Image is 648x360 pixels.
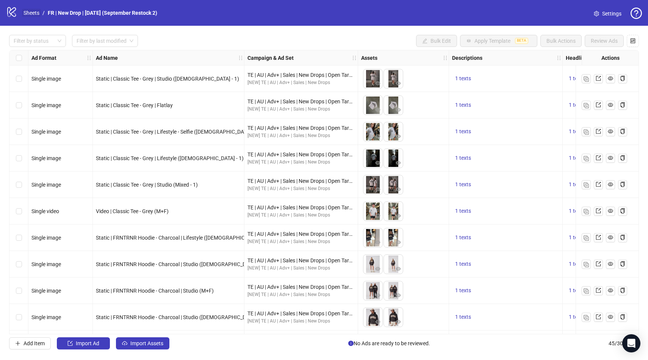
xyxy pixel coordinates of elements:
span: Single image [31,76,61,82]
span: export [596,155,601,161]
button: Preview [394,318,403,327]
img: Duplicate [584,156,589,161]
span: 1 texts [455,181,471,187]
div: Select row 7 [9,224,28,251]
img: Duplicate [584,262,589,267]
button: Duplicate [582,260,591,269]
img: Asset 2 [384,149,403,168]
div: TE | AU | Adv+ | Sales | New Drops | Open Targeting | [DATE] (September Restock 2) [247,309,355,318]
span: 1 texts [455,234,471,240]
img: Duplicate [584,182,589,188]
span: 1 texts [455,208,471,214]
span: import [67,341,73,346]
strong: Ad Name [96,54,118,62]
button: 1 texts [566,260,588,269]
span: eye [375,240,380,245]
button: Preview [394,265,403,274]
span: holder [352,55,357,61]
img: Asset 1 [363,175,382,194]
div: Select row 8 [9,251,28,277]
img: Asset 1 [363,122,382,141]
div: Select row 10 [9,304,28,330]
button: Preview [394,212,403,221]
span: copy [620,288,625,293]
span: Import Ad [76,340,99,346]
span: holder [238,55,243,61]
span: holder [357,55,362,61]
img: Asset 1 [363,308,382,327]
button: 1 texts [566,154,588,163]
span: Static | Classic Tee - Grey | Studio (Mixed - 1) [96,182,198,188]
button: Preview [394,132,403,141]
span: info-circle [348,341,354,346]
span: eye [608,261,613,266]
span: Static | Classic Tee - Grey | Lifestyle - Selfie ([DEMOGRAPHIC_DATA] - 1) [96,129,260,135]
div: Select row 4 [9,145,28,171]
button: Duplicate [582,207,591,216]
button: Import Ad [57,337,110,349]
div: Resize Assets column [447,50,449,65]
span: eye [375,319,380,324]
button: Duplicate [582,154,591,163]
span: eye [608,76,613,81]
div: TE | AU | Adv+ | Sales | New Drops | Open Targeting | [DATE] (September Restock 2) [247,71,355,79]
img: Asset 1 [363,96,382,115]
div: [NEW] TE | AU | Adv+ | Sales | New Drops [247,106,355,113]
div: Select all rows [9,50,28,65]
span: eye [375,160,380,165]
button: 1 texts [566,207,588,216]
span: copy [620,314,625,319]
span: Import Assets [130,340,163,346]
span: question-circle [631,8,642,19]
div: [NEW] TE | AU | Adv+ | Sales | New Drops [247,238,355,245]
img: Asset 2 [384,281,403,300]
span: eye [396,293,401,298]
button: Preview [373,291,382,300]
div: TE | AU | Adv+ | Sales | New Drops | Open Targeting | [DATE] (September Restock 2) [247,150,355,159]
button: Preview [394,185,403,194]
button: 1 texts [566,101,588,110]
span: cloud-upload [122,341,127,346]
img: Duplicate [584,235,589,241]
span: copy [620,208,625,214]
span: eye [608,208,613,214]
div: TE | AU | Adv+ | Sales | New Drops | Open Targeting | [DATE] (September Restock 2) [247,230,355,238]
button: Preview [373,318,382,327]
span: eye [396,266,401,271]
span: 1 texts [455,128,471,134]
span: eye [608,129,613,134]
img: Duplicate [584,315,589,320]
img: Asset 2 [384,255,403,274]
span: holder [556,55,562,61]
span: Static | FRNTRNR Hoodie - Charcoal | Studio (M+F) [96,288,214,294]
img: Asset 1 [363,228,382,247]
button: 1 texts [452,313,474,322]
button: Duplicate [582,101,591,110]
a: Sheets [22,9,41,17]
div: Select row 11 [9,330,28,357]
span: eye [608,155,613,161]
button: 1 texts [566,313,588,322]
img: Asset 1 [363,255,382,274]
span: Static | FRNTRNR Hoodie - Charcoal | Studio ([DEMOGRAPHIC_DATA]) [96,261,258,267]
button: Configure table settings [627,35,639,47]
span: holder [243,55,249,61]
div: TE | AU | Adv+ | Sales | New Drops | Open Targeting | [DATE] (September Restock 2) [247,203,355,212]
button: Bulk Actions [540,35,582,47]
span: export [596,102,601,108]
div: [NEW] TE | AU | Adv+ | Sales | New Drops [247,212,355,219]
span: Single image [31,182,61,188]
button: Preview [373,159,382,168]
div: Select row 3 [9,118,28,145]
span: eye [375,293,380,298]
img: Asset 2 [384,202,403,221]
span: copy [620,76,625,81]
img: Duplicate [584,76,589,82]
span: eye [375,81,380,86]
span: Single image [31,314,61,320]
button: Duplicate [582,74,591,83]
span: 1 texts [455,102,471,108]
button: 1 texts [452,74,474,83]
div: Select row 6 [9,198,28,224]
img: Asset 1 [363,149,382,168]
